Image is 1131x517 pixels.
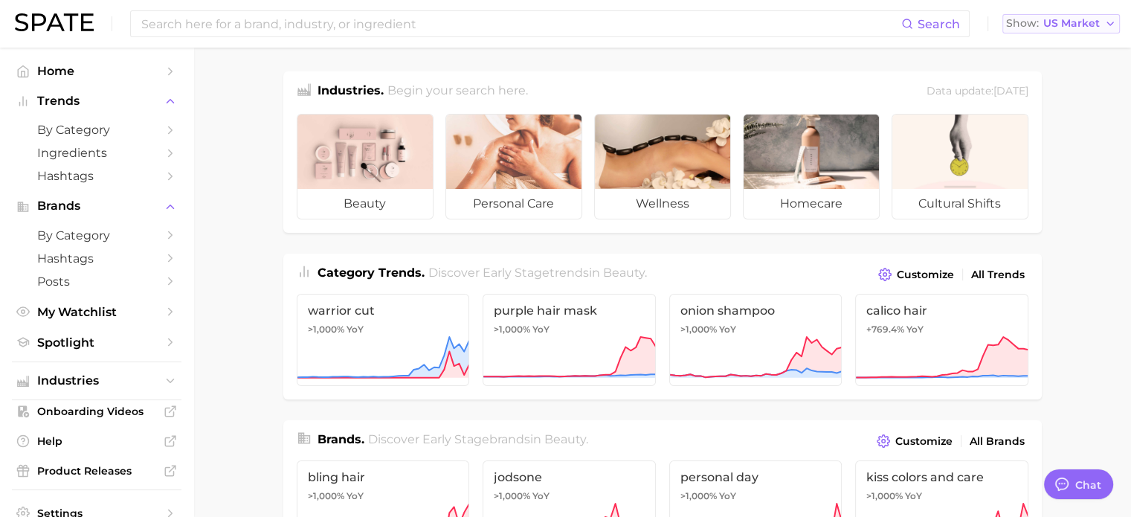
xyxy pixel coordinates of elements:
span: Product Releases [37,464,156,478]
a: Product Releases [12,460,181,482]
span: onion shampoo [680,304,831,318]
a: purple hair mask>1,000% YoY [483,294,656,386]
span: jodsone [494,470,645,484]
span: beauty [544,432,586,446]
a: My Watchlist [12,301,181,324]
span: My Watchlist [37,305,156,319]
span: Brands [37,199,156,213]
span: US Market [1043,19,1100,28]
a: Help [12,430,181,452]
span: >1,000% [494,490,530,501]
span: Customize [895,435,953,448]
button: Brands [12,195,181,217]
span: wellness [595,189,730,219]
span: Category Trends . [318,266,425,280]
span: >1,000% [680,490,717,501]
span: bling hair [308,470,459,484]
span: homecare [744,189,879,219]
a: All Trends [967,265,1028,285]
a: beauty [297,114,434,219]
span: Hashtags [37,251,156,266]
span: Spotlight [37,335,156,350]
span: warrior cut [308,304,459,318]
a: wellness [594,114,731,219]
span: Hashtags [37,169,156,183]
span: Posts [37,274,156,289]
button: Customize [874,264,957,285]
span: YoY [719,490,736,502]
span: personal day [680,470,831,484]
span: Discover Early Stage trends in . [428,266,647,280]
span: Show [1006,19,1039,28]
span: Ingredients [37,146,156,160]
span: Onboarding Videos [37,405,156,418]
span: Discover Early Stage brands in . [368,432,588,446]
span: personal care [446,189,581,219]
span: All Trends [971,269,1025,281]
span: YoY [905,490,922,502]
a: by Category [12,118,181,141]
span: >1,000% [494,324,530,335]
span: Trends [37,94,156,108]
span: YoY [347,490,364,502]
a: onion shampoo>1,000% YoY [669,294,842,386]
span: kiss colors and care [866,470,1017,484]
div: Data update: [DATE] [927,82,1028,102]
span: Search [918,17,960,31]
span: >1,000% [308,324,344,335]
h1: Industries. [318,82,384,102]
button: Trends [12,90,181,112]
a: personal care [445,114,582,219]
span: by Category [37,228,156,243]
span: YoY [347,324,364,335]
span: YoY [532,324,550,335]
span: beauty [603,266,645,280]
img: SPATE [15,13,94,31]
a: Posts [12,270,181,293]
span: YoY [532,490,550,502]
a: All Brands [966,431,1028,452]
span: Customize [897,269,954,281]
span: All Brands [970,435,1025,448]
span: >1,000% [866,490,903,501]
span: YoY [719,324,736,335]
button: Customize [873,431,956,452]
a: Hashtags [12,247,181,270]
span: Help [37,434,156,448]
span: +769.4% [866,324,904,335]
span: Industries [37,374,156,388]
a: Spotlight [12,331,181,354]
span: YoY [906,324,924,335]
a: Ingredients [12,141,181,164]
a: homecare [743,114,880,219]
span: by Category [37,123,156,137]
h2: Begin your search here. [387,82,528,102]
button: Industries [12,370,181,392]
a: cultural shifts [892,114,1028,219]
span: >1,000% [308,490,344,501]
span: purple hair mask [494,304,645,318]
a: warrior cut>1,000% YoY [297,294,470,386]
a: Onboarding Videos [12,400,181,423]
a: by Category [12,224,181,247]
span: cultural shifts [892,189,1028,219]
span: Home [37,64,156,78]
span: >1,000% [680,324,717,335]
a: calico hair+769.4% YoY [855,294,1028,386]
input: Search here for a brand, industry, or ingredient [140,11,901,36]
span: calico hair [866,304,1017,318]
button: ShowUS Market [1002,14,1120,33]
span: beauty [297,189,433,219]
a: Home [12,60,181,83]
span: Brands . [318,432,364,446]
a: Hashtags [12,164,181,187]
